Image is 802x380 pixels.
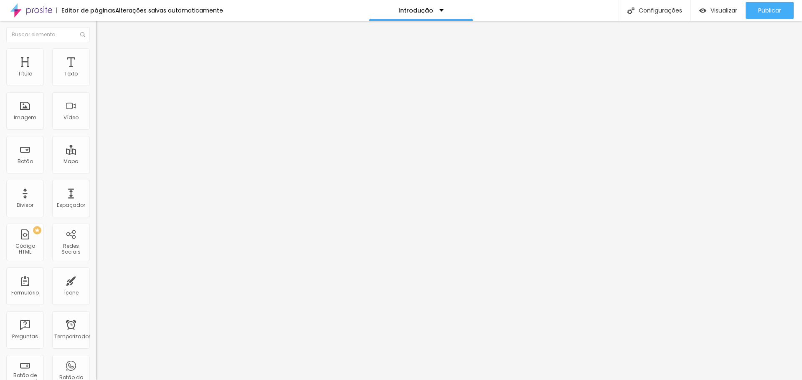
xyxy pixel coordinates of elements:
font: Publicar [758,6,781,15]
font: Ícone [64,289,79,296]
font: Temporizador [54,333,90,340]
font: Perguntas [12,333,38,340]
font: Imagem [14,114,36,121]
font: Espaçador [57,201,85,209]
font: Vídeo [63,114,79,121]
font: Configurações [639,6,682,15]
font: Visualizar [711,6,737,15]
input: Buscar elemento [6,27,90,42]
font: Introdução [398,6,433,15]
font: Redes Sociais [61,242,81,255]
font: Botão [18,158,33,165]
font: Título [18,70,32,77]
font: Divisor [17,201,33,209]
font: Alterações salvas automaticamente [115,6,223,15]
iframe: Editor [96,21,802,380]
img: view-1.svg [699,7,706,14]
button: Publicar [746,2,794,19]
button: Visualizar [691,2,746,19]
font: Código HTML [15,242,35,255]
font: Mapa [63,158,79,165]
font: Editor de páginas [61,6,115,15]
font: Formulário [11,289,39,296]
img: Ícone [627,7,634,14]
font: Texto [64,70,78,77]
img: Ícone [80,32,85,37]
